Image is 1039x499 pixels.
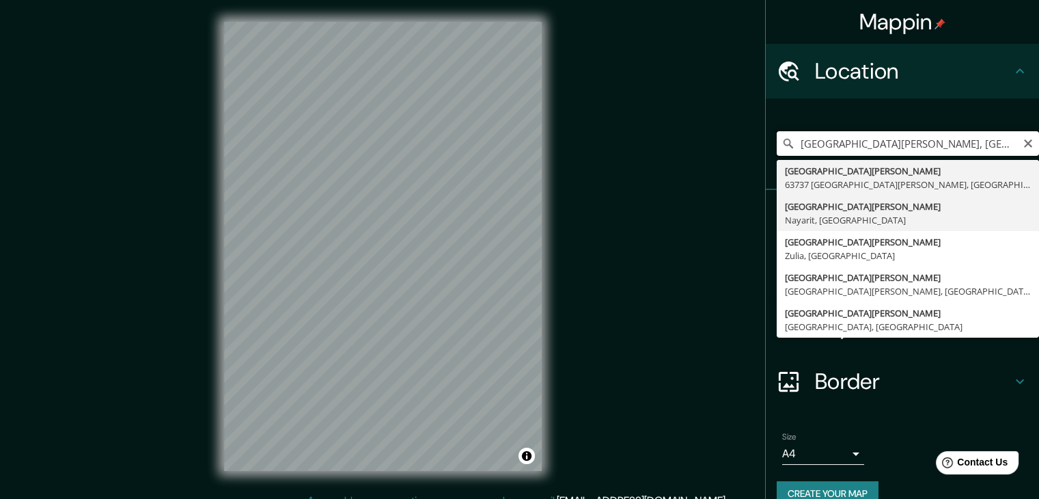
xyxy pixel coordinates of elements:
[934,18,945,29] img: pin-icon.png
[782,443,864,465] div: A4
[777,131,1039,156] input: Pick your city or area
[785,306,1031,320] div: [GEOGRAPHIC_DATA][PERSON_NAME]
[785,164,1031,178] div: [GEOGRAPHIC_DATA][PERSON_NAME]
[766,299,1039,354] div: Layout
[785,213,1031,227] div: Nayarit, [GEOGRAPHIC_DATA]
[785,235,1031,249] div: [GEOGRAPHIC_DATA][PERSON_NAME]
[785,284,1031,298] div: [GEOGRAPHIC_DATA][PERSON_NAME], [GEOGRAPHIC_DATA]
[766,354,1039,409] div: Border
[815,313,1012,340] h4: Layout
[785,271,1031,284] div: [GEOGRAPHIC_DATA][PERSON_NAME]
[1023,136,1034,149] button: Clear
[766,245,1039,299] div: Style
[859,8,946,36] h4: Mappin
[815,57,1012,85] h4: Location
[785,249,1031,262] div: Zulia, [GEOGRAPHIC_DATA]
[785,178,1031,191] div: 63737 [GEOGRAPHIC_DATA][PERSON_NAME], [GEOGRAPHIC_DATA], [GEOGRAPHIC_DATA]
[782,431,796,443] label: Size
[766,44,1039,98] div: Location
[815,368,1012,395] h4: Border
[224,22,542,471] canvas: Map
[785,320,1031,334] div: [GEOGRAPHIC_DATA], [GEOGRAPHIC_DATA]
[766,190,1039,245] div: Pins
[785,200,1031,213] div: [GEOGRAPHIC_DATA][PERSON_NAME]
[518,448,535,464] button: Toggle attribution
[917,446,1024,484] iframe: Help widget launcher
